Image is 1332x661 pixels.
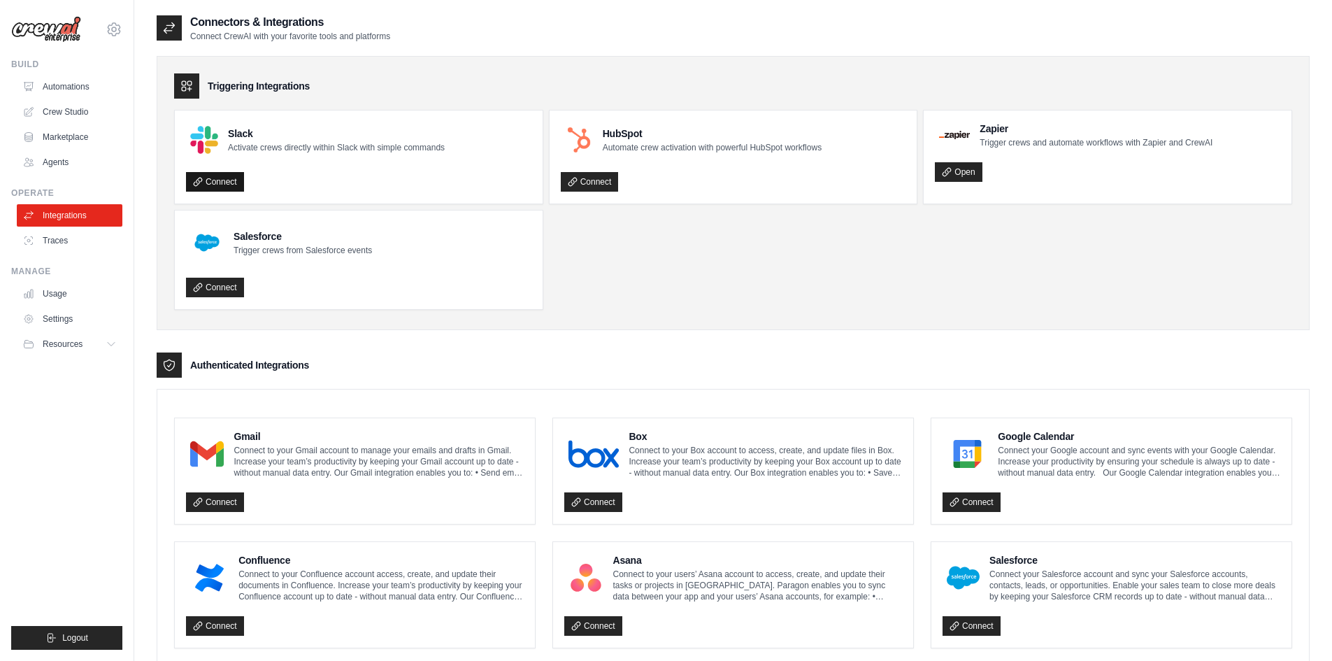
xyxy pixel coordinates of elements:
[989,553,1280,567] h4: Salesforce
[228,127,445,141] h4: Slack
[238,569,524,602] p: Connect to your Confluence account access, create, and update their documents in Confluence. Incr...
[603,142,822,153] p: Automate crew activation with powerful HubSpot workflows
[238,553,524,567] h4: Confluence
[943,616,1001,636] a: Connect
[568,564,603,592] img: Asana Logo
[190,126,218,154] img: Slack Logo
[11,626,122,650] button: Logout
[186,616,244,636] a: Connect
[190,564,229,592] img: Confluence Logo
[186,278,244,297] a: Connect
[998,445,1280,478] p: Connect your Google account and sync events with your Google Calendar. Increase your productivity...
[234,229,372,243] h4: Salesforce
[564,616,622,636] a: Connect
[565,126,593,154] img: HubSpot Logo
[629,429,902,443] h4: Box
[234,429,524,443] h4: Gmail
[186,172,244,192] a: Connect
[190,226,224,260] img: Salesforce Logo
[568,440,619,468] img: Box Logo
[17,229,122,252] a: Traces
[935,162,982,182] a: Open
[17,283,122,305] a: Usage
[208,79,310,93] h3: Triggering Integrations
[190,31,390,42] p: Connect CrewAI with your favorite tools and platforms
[190,14,390,31] h2: Connectors & Integrations
[190,358,309,372] h3: Authenticated Integrations
[186,492,244,512] a: Connect
[11,266,122,277] div: Manage
[998,429,1280,443] h4: Google Calendar
[43,339,83,350] span: Resources
[947,564,980,592] img: Salesforce Logo
[234,445,524,478] p: Connect to your Gmail account to manage your emails and drafts in Gmail. Increase your team’s pro...
[17,333,122,355] button: Resources
[613,569,902,602] p: Connect to your users’ Asana account to access, create, and update their tasks or projects in [GE...
[11,59,122,70] div: Build
[613,553,902,567] h4: Asana
[17,308,122,330] a: Settings
[939,131,970,139] img: Zapier Logo
[17,204,122,227] a: Integrations
[17,126,122,148] a: Marketplace
[17,101,122,123] a: Crew Studio
[11,187,122,199] div: Operate
[561,172,619,192] a: Connect
[62,632,88,644] span: Logout
[564,492,622,512] a: Connect
[629,445,902,478] p: Connect to your Box account to access, create, and update files in Box. Increase your team’s prod...
[190,440,224,468] img: Gmail Logo
[980,137,1212,148] p: Trigger crews and automate workflows with Zapier and CrewAI
[947,440,988,468] img: Google Calendar Logo
[228,142,445,153] p: Activate crews directly within Slack with simple commands
[603,127,822,141] h4: HubSpot
[17,151,122,173] a: Agents
[989,569,1280,602] p: Connect your Salesforce account and sync your Salesforce accounts, contacts, leads, or opportunit...
[11,16,81,43] img: Logo
[943,492,1001,512] a: Connect
[980,122,1212,136] h4: Zapier
[234,245,372,256] p: Trigger crews from Salesforce events
[17,76,122,98] a: Automations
